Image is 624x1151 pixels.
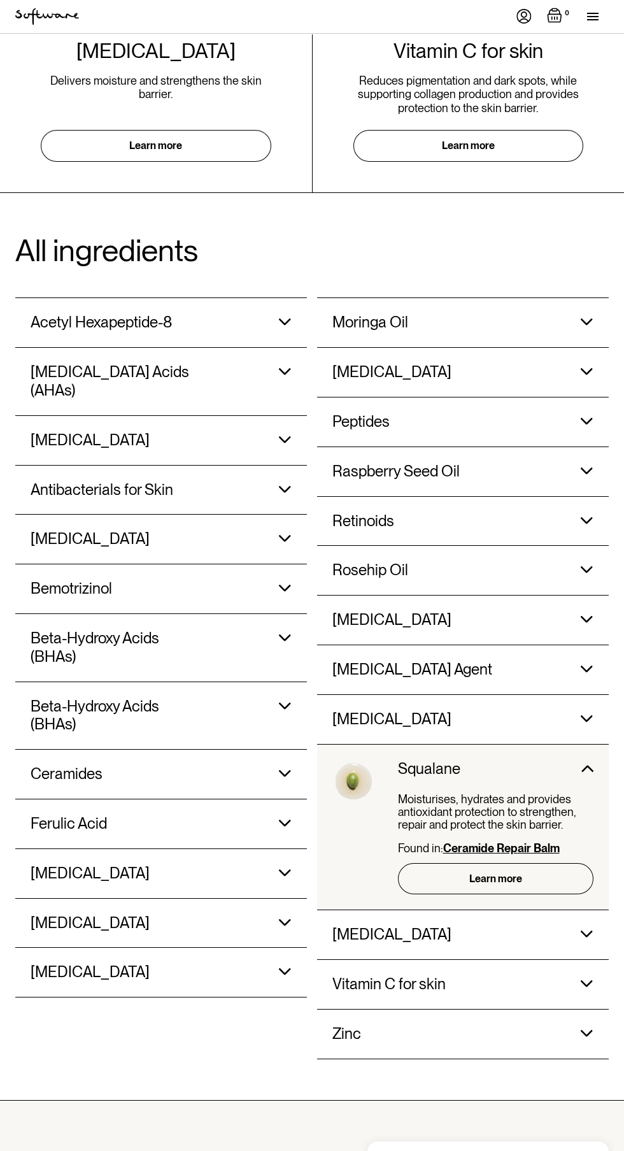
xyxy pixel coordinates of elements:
h3: [MEDICAL_DATA] [332,710,451,729]
a: Ceramide Repair Balm [443,841,560,855]
a: Open empty cart [547,8,572,25]
h3: [MEDICAL_DATA] [332,926,451,944]
h3: [MEDICAL_DATA] [332,363,451,382]
h3: [MEDICAL_DATA] [332,611,451,629]
h3: Acetyl Hexapeptide-8 [31,313,172,332]
h3: Vitamin C for skin [332,975,446,994]
h3: Rosehip Oil [332,561,408,580]
a: Learn more [398,863,594,894]
h3: Bemotrizinol [31,580,112,598]
h3: [MEDICAL_DATA] [31,431,150,450]
h3: [MEDICAL_DATA] [31,530,150,548]
h3: [MEDICAL_DATA] [31,864,150,883]
h3: Ceramides [31,765,103,783]
a: home [15,8,79,25]
h3: [MEDICAL_DATA] [31,914,150,933]
h2: [MEDICAL_DATA] [76,39,236,63]
h3: Raspberry Seed Oil [332,462,460,481]
h3: Zinc [332,1025,361,1043]
p: Delivers moisture and strengthens the skin barrier. [41,74,271,115]
h3: Peptides [332,413,390,431]
h3: [MEDICAL_DATA] Agent [332,661,492,679]
div: Moisturises, hydrates and provides antioxidant protection to strengthen, repair and protect the s... [398,793,594,841]
p: Found in: [398,841,594,855]
p: Reduces pigmentation and dark spots, while supporting collagen production and provides protection... [353,74,584,115]
a: Learn more [353,130,584,161]
h3: Beta-Hydroxy Acids (BHAs) [31,697,202,734]
h3: Ferulic Acid [31,815,107,833]
h2: Vitamin C for skin [394,39,543,63]
h2: All ingredients [15,234,609,268]
div: 0 [562,8,572,19]
h3: Moringa Oil [332,313,408,332]
h3: Retinoids [332,512,394,531]
h3: Squalane [398,760,460,778]
h3: [MEDICAL_DATA] Acids (AHAs) [31,363,202,400]
h3: Beta-Hydroxy Acids (BHAs) [31,629,202,666]
a: Learn more [41,130,271,161]
h3: Antibacterials for Skin [31,481,173,499]
img: Software Logo [15,8,79,25]
h3: [MEDICAL_DATA] [31,963,150,982]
